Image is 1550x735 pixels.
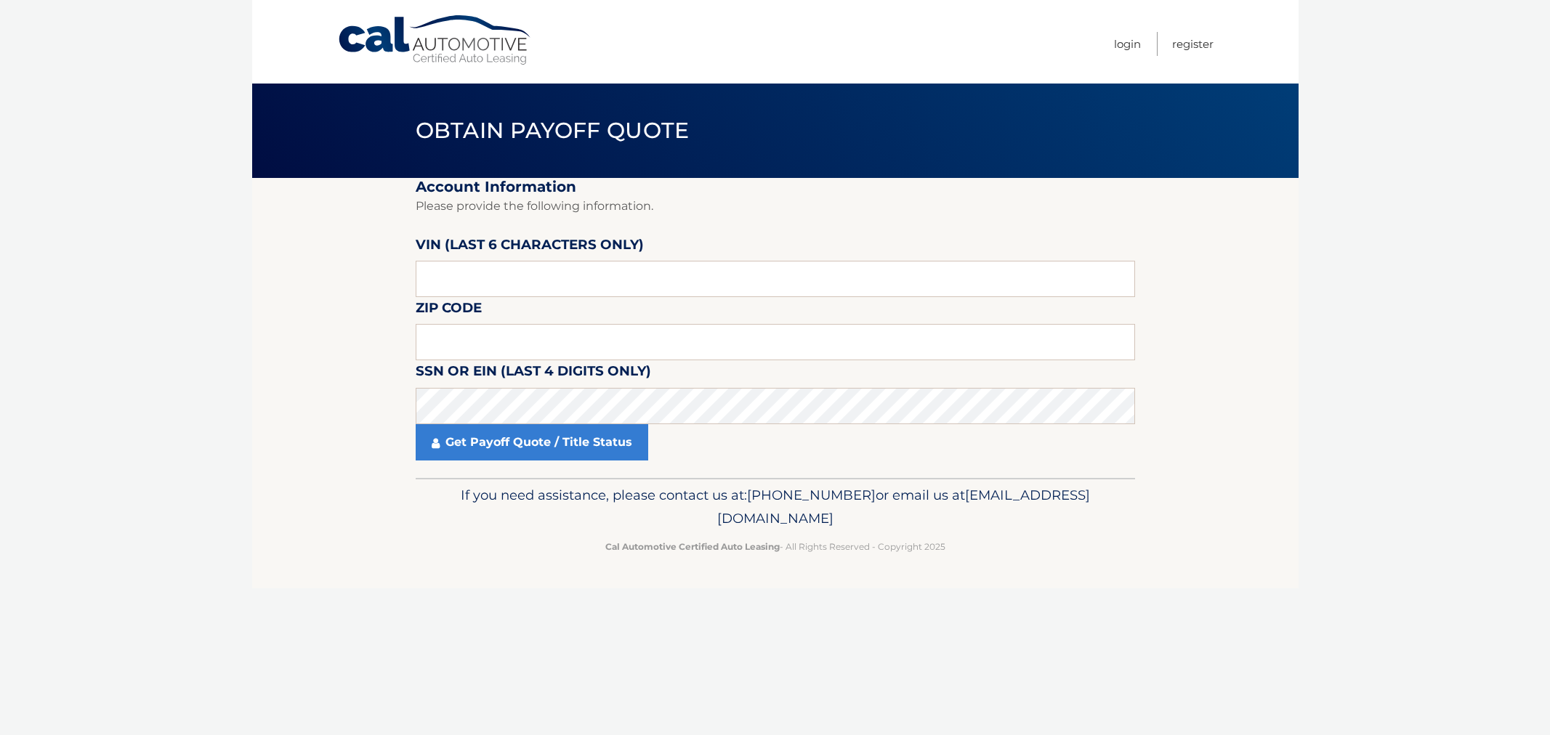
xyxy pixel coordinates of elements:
strong: Cal Automotive Certified Auto Leasing [605,541,780,552]
a: Get Payoff Quote / Title Status [416,424,648,460]
label: SSN or EIN (last 4 digits only) [416,360,651,387]
p: - All Rights Reserved - Copyright 2025 [425,539,1126,554]
a: Register [1172,32,1214,56]
span: [PHONE_NUMBER] [747,487,876,503]
h2: Account Information [416,178,1135,196]
p: If you need assistance, please contact us at: or email us at [425,484,1126,530]
a: Cal Automotive [337,15,533,66]
label: VIN (last 6 characters only) [416,234,644,261]
span: Obtain Payoff Quote [416,117,690,144]
label: Zip Code [416,297,482,324]
p: Please provide the following information. [416,196,1135,216]
a: Login [1114,32,1141,56]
